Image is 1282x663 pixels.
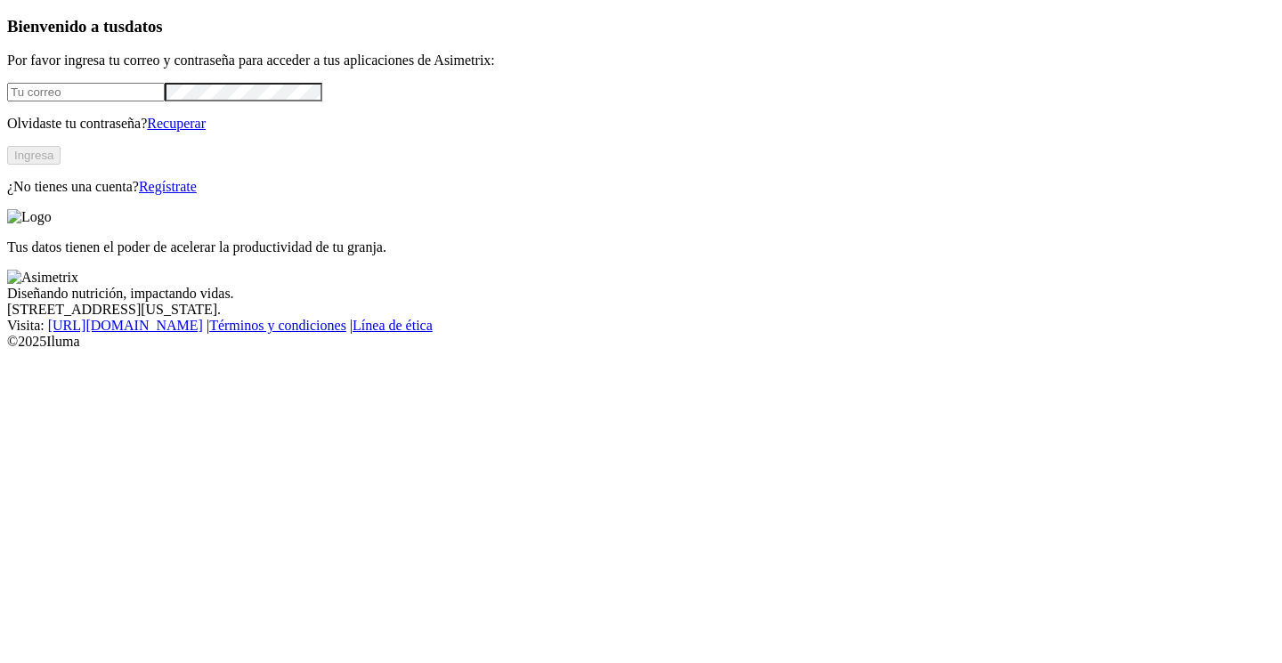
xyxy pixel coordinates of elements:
span: datos [125,17,163,36]
p: ¿No tienes una cuenta? [7,179,1275,195]
p: Olvidaste tu contraseña? [7,116,1275,132]
a: Términos y condiciones [209,318,346,333]
a: Recuperar [147,116,206,131]
h3: Bienvenido a tus [7,17,1275,36]
div: [STREET_ADDRESS][US_STATE]. [7,302,1275,318]
button: Ingresa [7,146,61,165]
img: Logo [7,209,52,225]
p: Por favor ingresa tu correo y contraseña para acceder a tus aplicaciones de Asimetrix: [7,53,1275,69]
a: Regístrate [139,179,197,194]
div: Diseñando nutrición, impactando vidas. [7,286,1275,302]
p: Tus datos tienen el poder de acelerar la productividad de tu granja. [7,239,1275,255]
a: [URL][DOMAIN_NAME] [48,318,203,333]
div: © 2025 Iluma [7,334,1275,350]
div: Visita : | | [7,318,1275,334]
img: Asimetrix [7,270,78,286]
a: Línea de ética [353,318,433,333]
input: Tu correo [7,83,165,101]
